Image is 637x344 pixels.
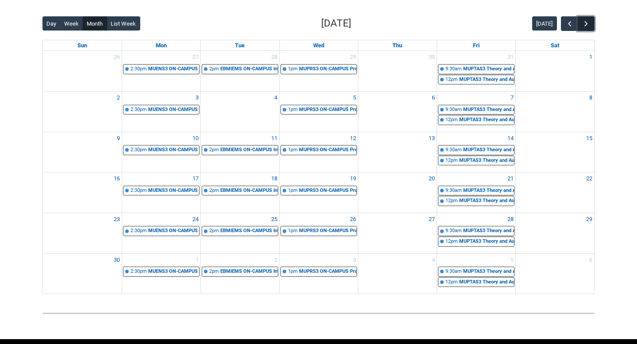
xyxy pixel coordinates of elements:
a: Go to October 29, 2025 [348,51,358,63]
div: 2:30pm [130,106,147,114]
a: Tuesday [233,40,246,51]
a: Go to November 9, 2025 [115,132,122,145]
div: 9:30am [445,106,462,114]
td: Go to November 5, 2025 [279,92,358,132]
div: 2pm [209,268,219,275]
div: 1pm [288,227,298,235]
a: Go to October 26, 2025 [112,51,122,63]
div: MUENS3 ON-CAMPUS Music Direction 1 Ensemble FORUM 3 [DATE] 2:30- | [GEOGRAPHIC_DATA] ([GEOGRAPHIC... [148,65,199,73]
td: Go to November 8, 2025 [515,92,594,132]
td: Go to November 22, 2025 [515,172,594,213]
div: MUENS3 ON-CAMPUS Music Direction 1 Ensemble FORUM 3 [DATE] 2:30- | [GEOGRAPHIC_DATA] ([GEOGRAPHIC... [148,187,199,195]
td: Go to November 21, 2025 [437,172,515,213]
div: MUPRS3 ON-CAMPUS Professional Practice 1 SONGWRITING WORKSHOP STAGE 3 WED 1:00 | [GEOGRAPHIC_DATA... [299,187,357,195]
a: Go to November 21, 2025 [506,172,515,185]
a: Go to October 31, 2025 [506,51,515,63]
a: Go to November 10, 2025 [191,132,200,145]
a: Go to November 20, 2025 [427,172,437,185]
a: Go to November 30, 2025 [112,254,122,266]
div: 9:30am [445,146,462,154]
div: 1pm [288,146,298,154]
td: Go to November 3, 2025 [122,92,200,132]
div: 1pm [288,106,298,114]
td: Go to November 26, 2025 [279,213,358,253]
td: Go to November 7, 2025 [437,92,515,132]
a: Go to November 2, 2025 [115,92,122,104]
a: Saturday [549,40,561,51]
h2: [DATE] [321,16,351,31]
td: Go to December 4, 2025 [358,253,437,294]
div: EBMIEMS ON-CAMPUS Introduction to Entertainment Management STAGE 1 | [GEOGRAPHIC_DATA].) (capacit... [220,65,278,73]
div: 1pm [288,187,298,195]
td: Go to December 5, 2025 [437,253,515,294]
a: Go to December 3, 2025 [351,254,358,266]
a: Go to November 13, 2025 [427,132,437,145]
a: Go to November 8, 2025 [587,92,594,104]
a: Go to November 16, 2025 [112,172,122,185]
div: MUPTAS3 Theory and Aural Studies 3 (part 1) | Room 105 ([GEOGRAPHIC_DATA].) (capacity x30ppl) | [... [463,65,514,73]
button: Previous Month [561,16,578,31]
td: Go to December 1, 2025 [122,253,200,294]
div: MUPTAS3 Theory and Aural Studies 3 (part 2) | [GEOGRAPHIC_DATA] ([GEOGRAPHIC_DATA].) (capacity x2... [459,76,514,84]
div: MUPTAS3 Theory and Aural Studies 3 (part 2) | [GEOGRAPHIC_DATA] ([GEOGRAPHIC_DATA].) (capacity x2... [459,116,514,124]
button: [DATE] [532,16,557,31]
td: Go to November 10, 2025 [122,132,200,172]
a: Friday [471,40,481,51]
div: 12pm [445,197,458,205]
td: Go to October 29, 2025 [279,51,358,91]
a: Go to November 4, 2025 [272,92,279,104]
td: Go to November 19, 2025 [279,172,358,213]
div: 9:30am [445,187,462,195]
div: MUPTAS3 Theory and Aural Studies 3 (part 2) | [GEOGRAPHIC_DATA] ([GEOGRAPHIC_DATA].) (capacity x2... [459,197,514,205]
a: Wednesday [311,40,326,51]
div: 2pm [209,65,219,73]
div: 1pm [288,268,298,275]
div: EBMIEMS ON-CAMPUS Introduction to Entertainment Management STAGE 1 | [GEOGRAPHIC_DATA].) (capacit... [220,187,278,195]
a: Go to November 15, 2025 [584,132,594,145]
a: Go to December 1, 2025 [194,254,200,266]
a: Go to November 14, 2025 [506,132,515,145]
div: 12pm [445,157,458,164]
a: Go to October 28, 2025 [269,51,279,63]
td: Go to November 24, 2025 [122,213,200,253]
a: Go to December 4, 2025 [430,254,437,266]
div: 2:30pm [130,146,147,154]
a: Go to November 5, 2025 [351,92,358,104]
td: Go to November 27, 2025 [358,213,437,253]
a: Monday [154,40,169,51]
div: 9:30am [445,65,462,73]
div: MUPRS3 ON-CAMPUS Professional Practice 1 SONGWRITING WORKSHOP STAGE 3 WED 1:00 | [GEOGRAPHIC_DATA... [299,146,357,154]
td: Go to November 11, 2025 [200,132,279,172]
td: Go to November 9, 2025 [43,132,122,172]
a: Go to November 25, 2025 [269,213,279,226]
td: Go to October 27, 2025 [122,51,200,91]
td: Go to October 30, 2025 [358,51,437,91]
button: List Week [107,16,140,31]
div: 2pm [209,187,219,195]
td: Go to November 16, 2025 [43,172,122,213]
div: MUPRS3 ON-CAMPUS Professional Practice 1 SONGWRITING WORKSHOP STAGE 3 WED 1:00 | [GEOGRAPHIC_DATA... [299,65,357,73]
div: MUENS3 ON-CAMPUS Music Direction 1 Ensemble FORUM 3 [DATE] 2:30- | [GEOGRAPHIC_DATA] ([GEOGRAPHIC... [148,106,199,114]
a: Go to October 27, 2025 [191,51,200,63]
div: EBMIEMS ON-CAMPUS Introduction to Entertainment Management STAGE 1 | [GEOGRAPHIC_DATA].) (capacit... [220,227,278,235]
div: MUPTAS3 Theory and Aural Studies 3 (part 2) | [GEOGRAPHIC_DATA] ([GEOGRAPHIC_DATA].) (capacity x2... [459,238,514,245]
img: REDU_GREY_LINE [42,308,595,317]
td: Go to December 2, 2025 [200,253,279,294]
td: Go to November 2, 2025 [43,92,122,132]
td: Go to November 20, 2025 [358,172,437,213]
div: MUENS3 ON-CAMPUS Music Direction 1 Ensemble FORUM 3 [DATE] 2:30- | [GEOGRAPHIC_DATA] ([GEOGRAPHIC... [148,146,199,154]
div: 2pm [209,146,219,154]
div: 9:30am [445,268,462,275]
button: Day [42,16,61,31]
div: 2pm [209,227,219,235]
a: Go to December 6, 2025 [587,254,594,266]
a: Go to November 22, 2025 [584,172,594,185]
td: Go to November 6, 2025 [358,92,437,132]
div: EBMIEMS ON-CAMPUS Introduction to Entertainment Management STAGE 1 | [GEOGRAPHIC_DATA].) (capacit... [220,146,278,154]
div: MUPTAS3 Theory and Aural Studies 3 (part 1) | Room 105 ([GEOGRAPHIC_DATA].) (capacity x30ppl) | [... [463,227,514,235]
div: 2:30pm [130,227,147,235]
td: Go to November 23, 2025 [43,213,122,253]
div: 12pm [445,116,458,124]
a: Go to November 17, 2025 [191,172,200,185]
div: MUPTAS3 Theory and Aural Studies 3 (part 1) | Room 105 ([GEOGRAPHIC_DATA].) (capacity x30ppl) | [... [463,146,514,154]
